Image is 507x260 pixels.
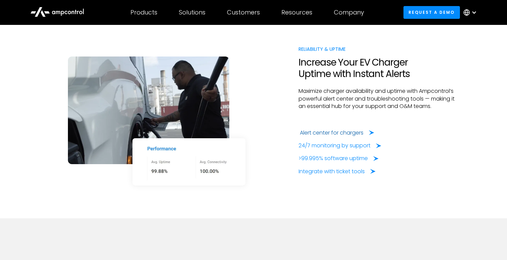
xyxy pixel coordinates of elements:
div: Solutions [179,9,205,16]
a: Alert center for chargers [300,129,374,137]
a: Request a demo [403,6,460,18]
a: 24/7 monitoring by support [299,142,381,149]
img: EV Charger Uptime and Connectivity [138,144,240,180]
div: Customers [227,9,260,16]
a: >99.995% software uptime [299,155,379,162]
div: Integrate with ticket tools [299,168,365,175]
div: Alert center for chargers [300,129,363,137]
p: Maximize charger availability and uptime with Ampcontrol’s powerful alert center and troubleshoot... [299,87,458,110]
div: 24/7 monitoring by support [299,142,370,149]
div: Resources [281,9,312,16]
img: Ampcontrol Increase Your EV Charger Uptime by Staying Connected with OCPP [68,57,229,164]
h2: Increase Your EV Charger Uptime with Instant Alerts [299,57,458,79]
div: Company [334,9,364,16]
div: Reliability & uptime [299,45,458,53]
div: Products [130,9,157,16]
a: Integrate with ticket tools [299,168,376,175]
div: >99.995% software uptime [299,155,368,162]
